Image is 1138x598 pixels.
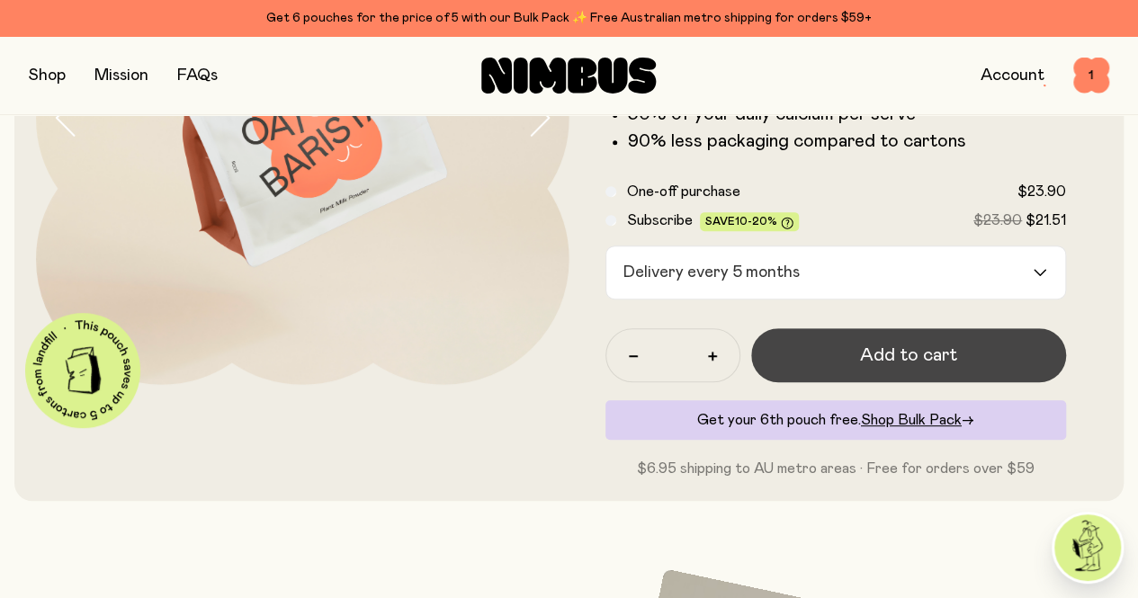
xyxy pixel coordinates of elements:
[705,216,793,229] span: Save
[627,213,693,228] span: Subscribe
[627,184,740,199] span: One-off purchase
[619,246,805,299] span: Delivery every 5 months
[973,213,1022,228] span: $23.90
[94,67,148,84] a: Mission
[605,458,1067,479] p: $6.95 shipping to AU metro areas · Free for orders over $59
[605,400,1067,440] div: Get your 6th pouch free.
[807,246,1032,299] input: Search for option
[628,130,1067,152] li: 90% less packaging compared to cartons
[860,343,957,368] span: Add to cart
[735,216,777,227] span: 10-20%
[1054,514,1121,581] img: agent
[1073,58,1109,94] button: 1
[1017,184,1066,199] span: $23.90
[177,67,218,84] a: FAQs
[29,7,1109,29] div: Get 6 pouches for the price of 5 with our Bulk Pack ✨ Free Australian metro shipping for orders $59+
[981,67,1044,84] a: Account
[861,413,962,427] span: Shop Bulk Pack
[861,413,974,427] a: Shop Bulk Pack→
[1026,213,1066,228] span: $21.51
[605,245,1067,299] div: Search for option
[751,328,1067,382] button: Add to cart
